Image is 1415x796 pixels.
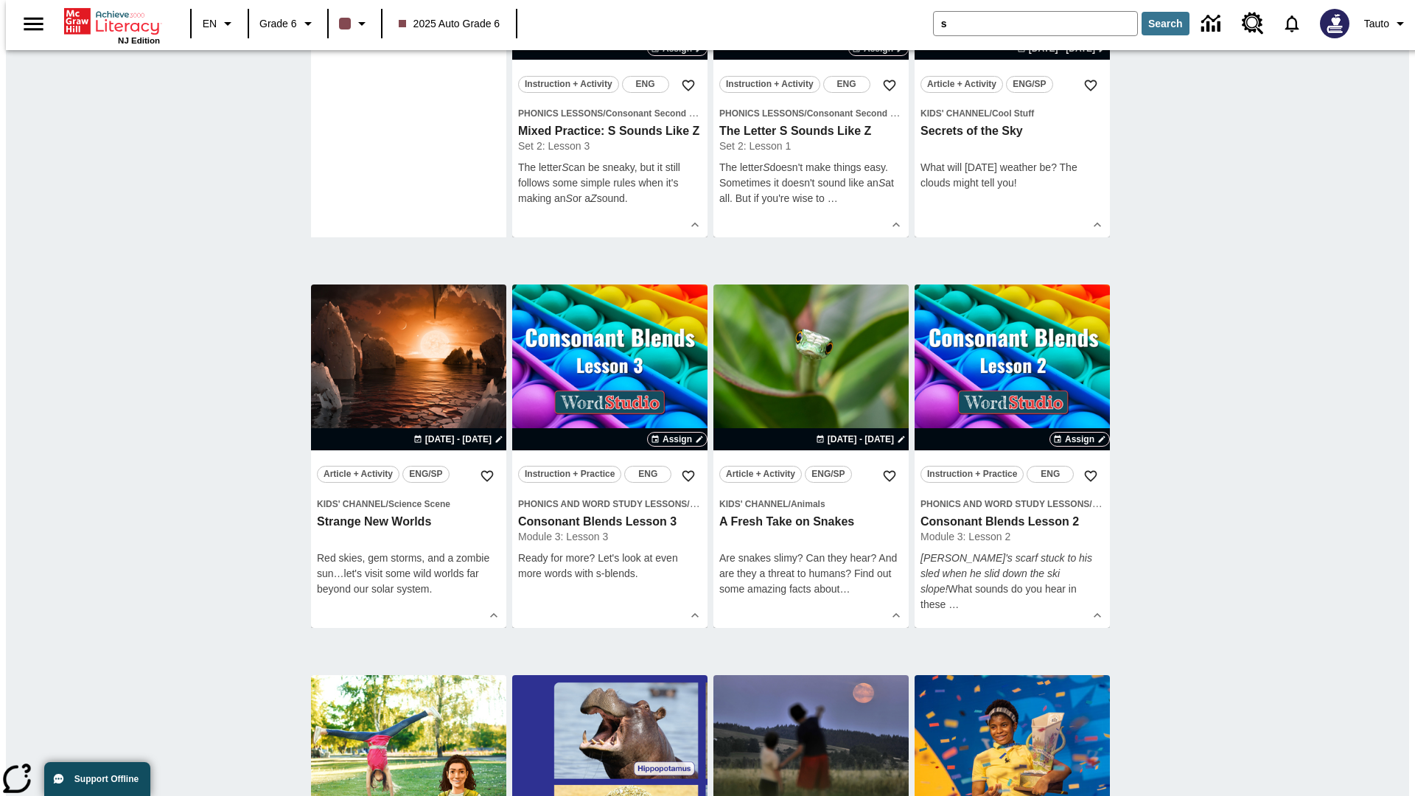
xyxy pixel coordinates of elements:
[927,77,996,92] span: Article + Activity
[1358,10,1415,37] button: Profile/Settings
[317,499,386,509] span: Kids' Channel
[324,467,393,482] span: Article + Activity
[203,16,217,32] span: EN
[920,551,1104,612] p: What sounds do you hear in these
[1041,467,1060,482] span: ENG
[622,76,669,93] button: ENG
[317,466,399,483] button: Article + Activity
[12,2,55,46] button: Open side menu
[934,12,1137,35] input: search field
[64,7,160,36] a: Home
[1092,499,1170,509] span: Consonant Blends
[1077,72,1104,99] button: Add to Favorites
[624,466,671,483] button: ENG
[311,284,506,628] div: lesson details
[518,124,702,139] h3: Mixed Practice: S Sounds Like Z
[518,105,702,121] span: Topic: Phonics Lessons/Consonant Second Sounds
[333,10,377,37] button: Class color is dark brown. Change class color
[719,466,802,483] button: Article + Activity
[811,467,845,482] span: ENG/SP
[518,551,702,582] div: Ready for more? Let's look at even more words with s-blends.
[791,499,825,509] span: Animals
[828,192,838,204] span: …
[1089,497,1102,509] span: /
[684,604,706,626] button: Show Details
[719,76,820,93] button: Instruction + Activity
[562,161,568,173] em: S
[1233,4,1273,43] a: Resource Center, Will open in new tab
[317,551,500,597] div: Red skies, gem storms, and a zombie sun…let's visit some wild worlds far beyond our solar system.
[719,124,903,139] h3: The Letter S Sounds Like Z
[638,467,657,482] span: ENG
[920,124,1104,139] h3: Secrets of the Sky
[839,583,850,595] span: …
[647,432,707,447] button: Assign Choose Dates
[317,514,500,530] h3: Strange New Worlds
[512,284,707,628] div: lesson details
[719,496,903,512] span: Topic: Kids' Channel/Animals
[713,284,909,628] div: lesson details
[719,499,789,509] span: Kids' Channel
[566,192,573,204] em: S
[813,433,909,446] button: Aug 26 - Aug 26 Choose Dates
[518,514,702,530] h3: Consonant Blends Lesson 3
[663,433,692,446] span: Assign
[518,496,702,512] span: Topic: Phonics and Word Study Lessons/Consonant Blends
[885,214,907,236] button: Show Details
[259,16,297,32] span: Grade 6
[1027,466,1074,483] button: ENG
[992,108,1034,119] span: Cool Stuff
[1086,214,1108,236] button: Show Details
[1049,432,1110,447] button: Assign Choose Dates
[920,160,1104,191] p: What will [DATE] weather be? The clouds might tell you!
[1013,77,1046,92] span: ENG/SP
[687,497,699,509] span: /
[1077,463,1104,489] button: Add to Favorites
[927,467,1017,482] span: Instruction + Practice
[402,466,450,483] button: ENG/SP
[254,10,323,37] button: Grade: Grade 6, Select a grade
[789,499,791,509] span: /
[1142,12,1189,35] button: Search
[990,108,992,119] span: /
[837,77,856,92] span: ENG
[317,496,500,512] span: Topic: Kids' Channel/Science Scene
[518,160,702,206] p: The letter can be sneaky, but it still follows some simple rules when it's making an or a sound.
[719,108,804,119] span: Phonics Lessons
[920,499,1089,509] span: Phonics and Word Study Lessons
[525,77,612,92] span: Instruction + Activity
[719,551,903,597] div: Are snakes slimy? Can they hear? And are they a threat to humans? Find out some amazing facts abou
[1086,604,1108,626] button: Show Details
[1065,433,1094,446] span: Assign
[675,463,702,489] button: Add to Favorites
[805,466,852,483] button: ENG/SP
[823,76,870,93] button: ENG
[920,76,1003,93] button: Article + Activity
[920,552,1092,595] em: [PERSON_NAME]'s scarf stuck to his sled when he slid down the ski slope!
[1006,76,1053,93] button: ENG/SP
[948,598,959,610] span: …
[518,108,603,119] span: Phonics Lessons
[885,604,907,626] button: Show Details
[828,433,894,446] span: [DATE] - [DATE]
[606,108,722,119] span: Consonant Second Sounds
[518,466,621,483] button: Instruction + Practice
[636,77,655,92] span: ENG
[920,108,990,119] span: Kids' Channel
[837,583,840,595] span: t
[410,433,506,446] button: Aug 24 - Aug 24 Choose Dates
[603,108,605,119] span: /
[726,77,814,92] span: Instruction + Activity
[878,177,885,189] em: S
[690,499,768,509] span: Consonant Blends
[920,466,1024,483] button: Instruction + Practice
[386,499,388,509] span: /
[763,161,769,173] em: S
[675,72,702,99] button: Add to Favorites
[388,499,450,509] span: Science Scene
[590,192,597,204] em: Z
[1273,4,1311,43] a: Notifications
[483,604,505,626] button: Show Details
[518,499,687,509] span: Phonics and Word Study Lessons
[719,105,903,121] span: Topic: Phonics Lessons/Consonant Second Sounds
